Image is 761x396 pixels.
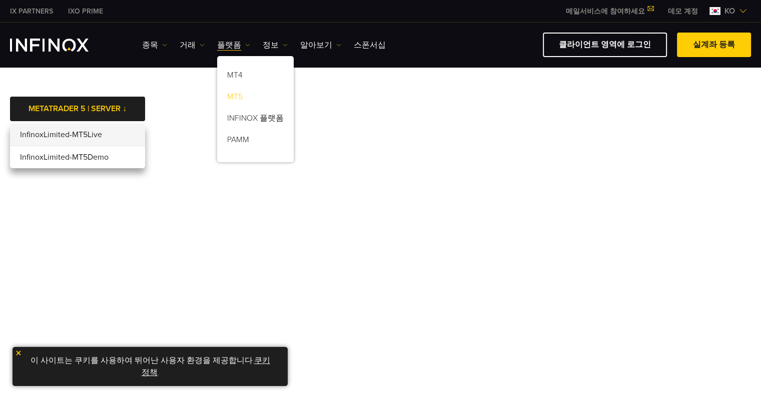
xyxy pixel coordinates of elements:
a: INFINOX 플랫폼 [217,109,294,131]
a: INFINOX MENU [660,6,705,17]
a: PAMM [217,131,294,152]
a: METATRADER 5 | SERVER ↓ [10,97,145,121]
a: 종목 [142,39,167,51]
a: 실계좌 등록 [677,33,751,57]
a: INFINOX Logo [10,39,112,52]
li: InfinoxLimited-MT5Live [10,124,145,146]
a: 클라이언트 영역에 로그인 [543,33,667,57]
span: ko [720,5,739,17]
a: 정보 [263,39,288,51]
p: 이 사이트는 쿠키를 사용하여 뛰어난 사용자 환경을 제공합니다. . [18,352,283,381]
a: 거래 [180,39,205,51]
a: MT5 [217,88,294,109]
a: 메일서비스에 참여하세요 [558,7,660,16]
img: yellow close icon [15,349,22,356]
a: INFINOX [3,6,61,17]
a: 스폰서십 [354,39,386,51]
a: 알아보기 [300,39,341,51]
a: INFINOX [61,6,111,17]
a: MT4 [217,66,294,88]
li: InfinoxLimited-MT5Demo [10,146,145,168]
a: 플랫폼 [217,39,250,51]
